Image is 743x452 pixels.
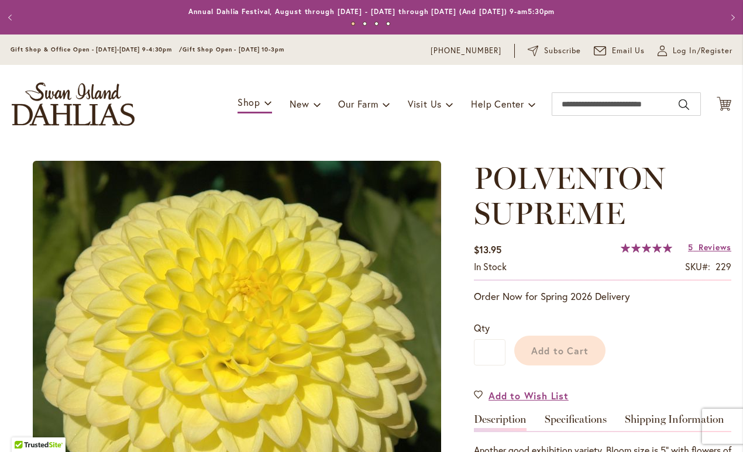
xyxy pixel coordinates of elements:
[12,82,135,126] a: store logo
[338,98,378,110] span: Our Farm
[11,46,183,53] span: Gift Shop & Office Open - [DATE]-[DATE] 9-4:30pm /
[612,45,645,57] span: Email Us
[489,389,569,402] span: Add to Wish List
[716,260,731,274] div: 229
[183,46,284,53] span: Gift Shop Open - [DATE] 10-3pm
[528,45,581,57] a: Subscribe
[474,260,507,274] div: Availability
[474,243,501,256] span: $13.95
[685,260,710,272] strong: SKU
[621,243,672,253] div: 100%
[544,45,581,57] span: Subscribe
[474,289,731,303] p: Order Now for Spring 2026 Delivery
[699,241,731,253] span: Reviews
[374,22,379,26] button: 3 of 4
[188,7,555,16] a: Annual Dahlia Festival, August through [DATE] - [DATE] through [DATE] (And [DATE]) 9-am5:30pm
[474,160,665,232] span: POLVENTON SUPREME
[238,96,260,108] span: Shop
[545,414,607,431] a: Specifications
[474,414,527,431] a: Description
[625,414,724,431] a: Shipping Information
[474,260,507,272] span: In stock
[351,22,355,26] button: 1 of 4
[594,45,645,57] a: Email Us
[688,241,693,253] span: 5
[408,98,442,110] span: Visit Us
[363,22,367,26] button: 2 of 4
[688,241,731,253] a: 5 Reviews
[386,22,390,26] button: 4 of 4
[720,6,743,29] button: Next
[658,45,732,57] a: Log In/Register
[471,98,524,110] span: Help Center
[290,98,309,110] span: New
[673,45,732,57] span: Log In/Register
[474,322,490,334] span: Qty
[474,389,569,402] a: Add to Wish List
[431,45,501,57] a: [PHONE_NUMBER]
